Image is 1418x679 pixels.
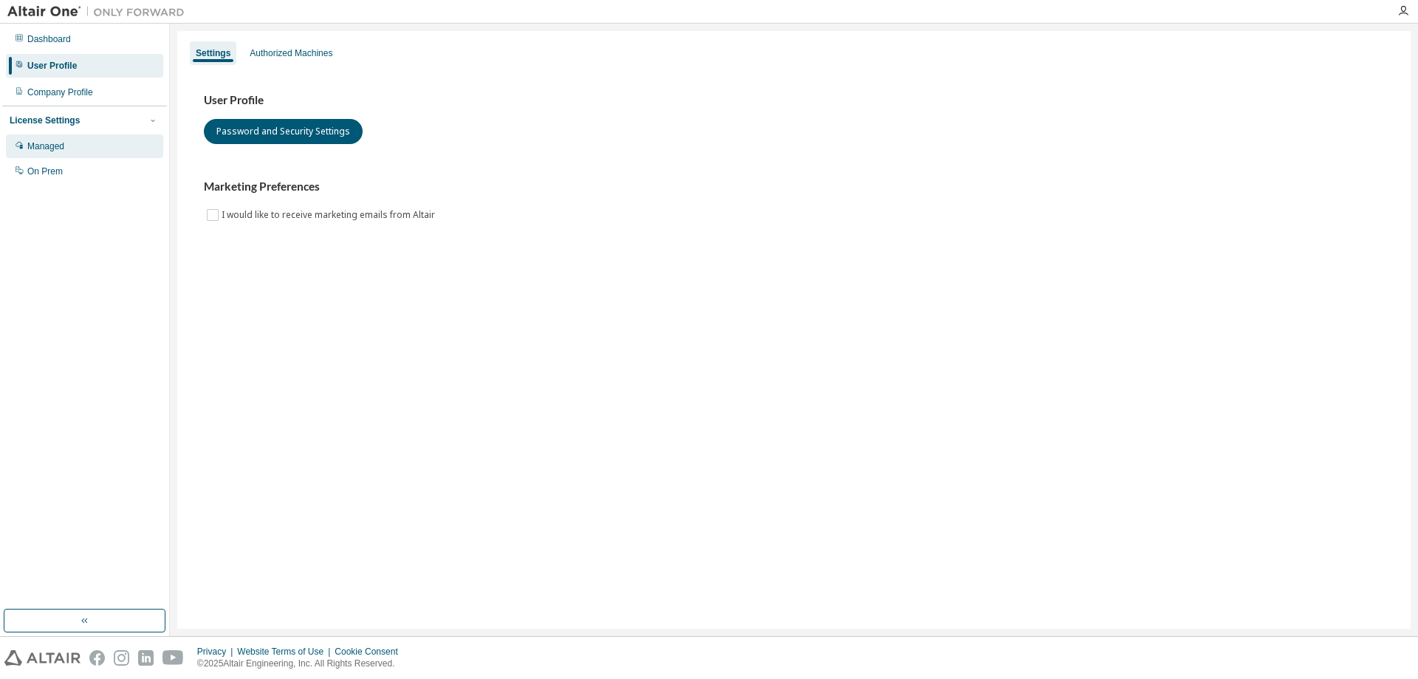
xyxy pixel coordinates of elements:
div: On Prem [27,166,63,177]
div: License Settings [10,115,80,126]
label: I would like to receive marketing emails from Altair [222,206,438,224]
h3: User Profile [204,93,1384,108]
div: Company Profile [27,86,93,98]
p: © 2025 Altair Engineering, Inc. All Rights Reserved. [197,658,407,670]
img: altair_logo.svg [4,650,81,666]
img: facebook.svg [89,650,105,666]
div: Authorized Machines [250,47,332,59]
img: instagram.svg [114,650,129,666]
div: Settings [196,47,230,59]
div: Dashboard [27,33,71,45]
img: linkedin.svg [138,650,154,666]
button: Password and Security Settings [204,119,363,144]
div: Managed [27,140,64,152]
div: User Profile [27,60,77,72]
h3: Marketing Preferences [204,180,1384,194]
img: Altair One [7,4,192,19]
img: youtube.svg [162,650,184,666]
div: Privacy [197,646,237,658]
div: Cookie Consent [335,646,406,658]
div: Website Terms of Use [237,646,335,658]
